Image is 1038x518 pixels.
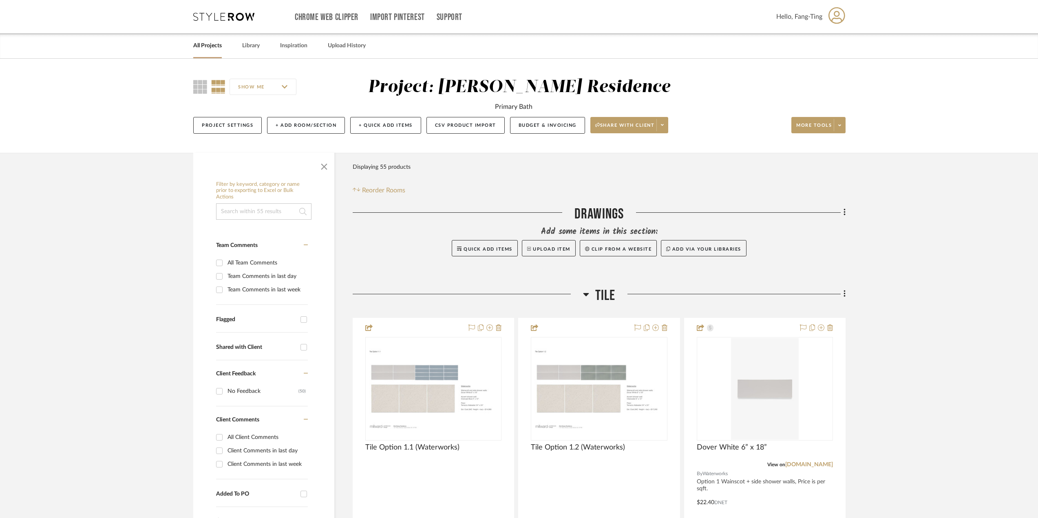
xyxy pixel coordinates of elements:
[298,385,306,398] div: (50)
[328,40,366,51] a: Upload History
[353,159,411,175] div: Displaying 55 products
[216,491,296,498] div: Added To PO
[350,117,421,134] button: + Quick Add Items
[216,242,258,248] span: Team Comments
[531,337,667,440] div: 0
[702,470,728,478] span: Waterworks
[227,270,306,283] div: Team Comments in last day
[227,283,306,296] div: Team Comments in last week
[353,226,846,238] div: Add some items in this section:
[661,240,746,256] button: Add via your libraries
[697,443,767,452] span: Dover White 6” x 18”
[353,185,405,195] button: Reorder Rooms
[437,14,462,21] a: Support
[227,458,306,471] div: Client Comments in last week
[495,102,532,112] div: Primary Bath
[280,40,307,51] a: Inspiration
[464,247,512,251] span: Quick Add Items
[767,462,785,467] span: View on
[522,240,576,256] button: Upload Item
[227,385,298,398] div: No Feedback
[216,203,311,220] input: Search within 55 results
[216,344,296,351] div: Shared with Client
[216,316,296,323] div: Flagged
[242,40,260,51] a: Library
[295,14,358,21] a: Chrome Web Clipper
[316,157,332,173] button: Close
[776,12,822,22] span: Hello, Fang-Ting
[595,122,655,134] span: Share with client
[267,117,345,134] button: + Add Room/Section
[531,443,625,452] span: Tile Option 1.2 (Waterworks)
[193,117,262,134] button: Project Settings
[731,338,799,440] img: Dover White 6” x 18”
[785,462,833,467] a: [DOMAIN_NAME]
[370,14,425,21] a: Import Pinterest
[227,256,306,269] div: All Team Comments
[791,117,846,133] button: More tools
[216,181,311,201] h6: Filter by keyword, category or name prior to exporting to Excel or Bulk Actions
[216,371,256,377] span: Client Feedback
[697,470,702,478] span: By
[580,240,657,256] button: Clip from a website
[227,431,306,444] div: All Client Comments
[426,117,505,134] button: CSV Product Import
[362,185,405,195] span: Reorder Rooms
[590,117,669,133] button: Share with client
[366,345,501,432] img: Tile Option 1.1 (Waterworks)
[510,117,585,134] button: Budget & Invoicing
[216,417,259,423] span: Client Comments
[365,443,459,452] span: Tile Option 1.1 (Waterworks)
[452,240,518,256] button: Quick Add Items
[796,122,832,134] span: More tools
[532,345,666,432] img: Tile Option 1.2 (Waterworks)
[368,79,670,96] div: Project: [PERSON_NAME] Residence
[595,287,616,304] span: Tile
[193,40,222,51] a: All Projects
[227,444,306,457] div: Client Comments in last day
